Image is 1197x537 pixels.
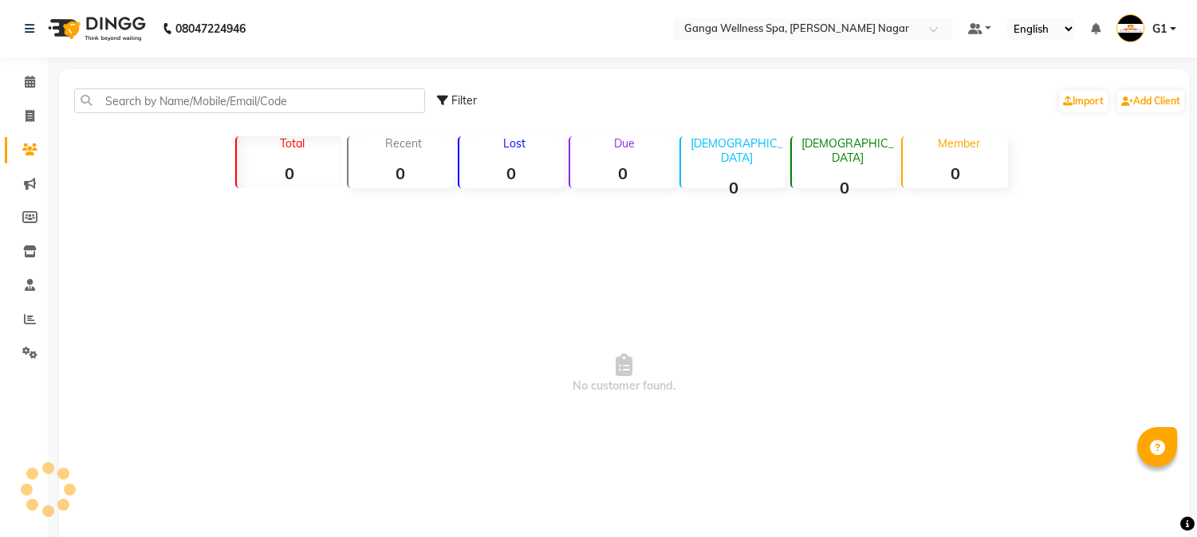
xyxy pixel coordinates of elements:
img: G1 [1116,14,1144,42]
strong: 0 [348,163,453,183]
p: Member [909,136,1007,151]
strong: 0 [792,178,896,198]
p: Recent [355,136,453,151]
a: Import [1059,90,1108,112]
span: Filter [451,93,477,108]
strong: 0 [459,163,564,183]
p: Lost [466,136,564,151]
img: logo [41,6,150,51]
strong: 0 [570,163,675,183]
strong: 0 [903,163,1007,183]
p: Total [243,136,341,151]
p: [DEMOGRAPHIC_DATA] [687,136,786,165]
strong: 0 [237,163,341,183]
span: G1 [1152,21,1167,37]
input: Search by Name/Mobile/Email/Code [74,88,425,113]
p: [DEMOGRAPHIC_DATA] [798,136,896,165]
p: Due [573,136,675,151]
b: 08047224946 [175,6,246,51]
strong: 0 [681,178,786,198]
a: Add Client [1117,90,1184,112]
